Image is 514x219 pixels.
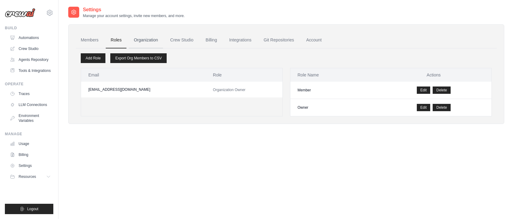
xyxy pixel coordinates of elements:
span: Logout [27,207,38,211]
a: Organization [129,32,163,48]
a: Billing [201,32,222,48]
a: Billing [7,150,53,160]
h2: Settings [83,6,185,13]
a: Automations [7,33,53,43]
span: Resources [19,174,36,179]
a: Add Role [81,53,105,63]
a: LLM Connections [7,100,53,110]
td: [EMAIL_ADDRESS][DOMAIN_NAME] [81,82,206,97]
a: Settings [7,161,53,171]
td: Member [290,82,376,99]
a: Agents Repository [7,55,53,65]
span: Organization Owner [213,88,246,92]
a: Traces [7,89,53,99]
button: Logout [5,204,53,214]
a: Git Repositories [259,32,299,48]
button: Delete [433,104,451,111]
td: Owner [290,99,376,116]
a: Edit [417,104,431,111]
a: Crew Studio [165,32,198,48]
a: Export Org Members to CSV [110,53,167,63]
th: Role [206,68,282,82]
button: Resources [7,172,53,182]
a: Crew Studio [7,44,53,54]
th: Email [81,68,206,82]
div: Manage [5,132,53,136]
div: Operate [5,82,53,87]
a: Account [301,32,327,48]
a: Tools & Integrations [7,66,53,76]
th: Actions [376,68,491,82]
a: Integrations [224,32,256,48]
a: Edit [417,87,431,94]
th: Role Name [290,68,376,82]
button: Delete [433,87,451,94]
a: Environment Variables [7,111,53,125]
a: Members [76,32,103,48]
a: Usage [7,139,53,149]
p: Manage your account settings, invite new members, and more. [83,13,185,18]
div: Build [5,26,53,30]
img: Logo [5,8,35,17]
a: Roles [106,32,126,48]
